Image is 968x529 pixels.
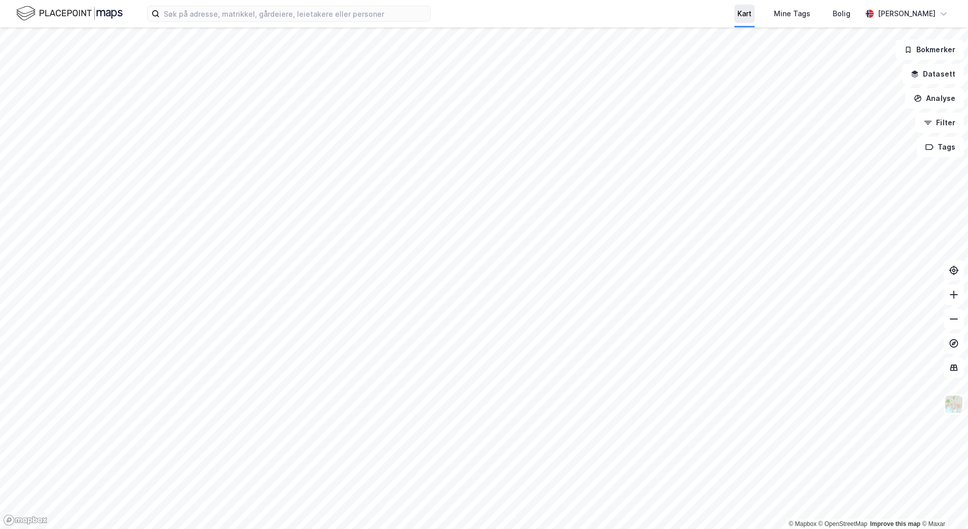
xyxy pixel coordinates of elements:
[774,8,810,20] div: Mine Tags
[160,6,430,21] input: Søk på adresse, matrikkel, gårdeiere, leietakere eller personer
[915,113,964,133] button: Filter
[902,64,964,84] button: Datasett
[905,88,964,109] button: Analyse
[789,520,816,527] a: Mapbox
[878,8,936,20] div: [PERSON_NAME]
[818,520,868,527] a: OpenStreetMap
[833,8,850,20] div: Bolig
[944,395,963,414] img: Z
[737,8,752,20] div: Kart
[870,520,920,527] a: Improve this map
[917,480,968,529] iframe: Chat Widget
[16,5,123,22] img: logo.f888ab2527a4732fd821a326f86c7f29.svg
[917,480,968,529] div: Kontrollprogram for chat
[3,514,48,526] a: Mapbox homepage
[896,40,964,60] button: Bokmerker
[917,137,964,157] button: Tags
